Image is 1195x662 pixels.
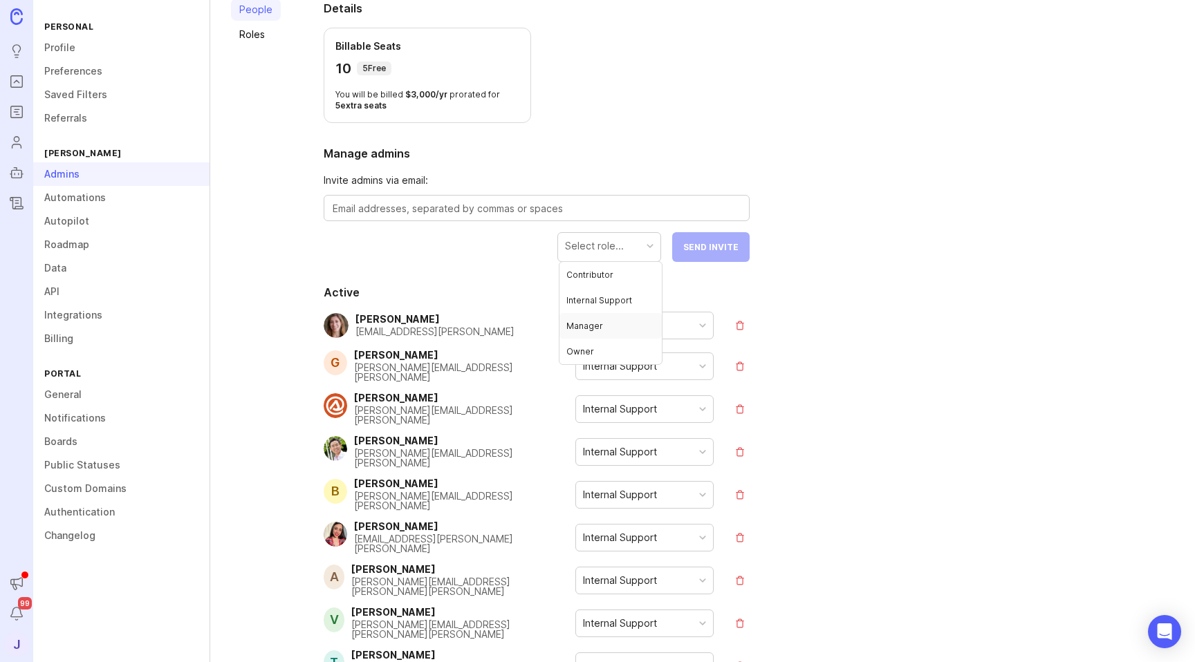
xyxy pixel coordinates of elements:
button: remove [730,399,750,419]
button: remove [730,614,750,633]
span: $ 3,000 / yr [405,89,447,100]
div: Internal Support [583,487,657,502]
div: [PERSON_NAME] [355,314,515,324]
div: Internal Support [559,287,662,313]
a: Portal [4,69,29,94]
div: B [324,479,347,504]
a: API [33,280,210,303]
button: remove [730,485,750,504]
img: Zuleica Garcia [323,522,348,547]
span: Invite admins via email: [324,173,750,188]
p: 10 [335,59,351,78]
a: Custom Domains [33,477,210,500]
div: [EMAIL_ADDRESS][PERSON_NAME][PERSON_NAME] [354,534,575,554]
div: Internal Support [583,401,657,417]
div: Internal Support [583,444,657,460]
div: [PERSON_NAME] [354,479,575,489]
a: Autopilot [33,209,210,233]
div: Select role... [565,238,624,254]
button: remove [730,528,750,547]
a: Saved Filters [33,83,210,106]
a: Changelog [4,191,29,216]
div: [PERSON_NAME][EMAIL_ADDRESS][PERSON_NAME] [354,491,575,511]
div: [PERSON_NAME] [354,393,575,403]
div: [PERSON_NAME] [354,436,575,446]
div: Personal [33,17,210,36]
div: [PERSON_NAME] [351,565,575,574]
button: remove [730,571,750,590]
p: 5 Free [362,63,386,74]
button: remove [730,357,750,376]
a: Preferences [33,59,210,83]
button: remove [730,316,750,335]
div: [PERSON_NAME] [351,650,575,660]
div: [PERSON_NAME] [354,522,575,531]
div: Internal Support [583,573,657,588]
div: [EMAIL_ADDRESS][PERSON_NAME] [355,327,515,337]
div: V [324,607,344,632]
button: remove [730,442,750,462]
div: [PERSON_NAME][EMAIL_ADDRESS][PERSON_NAME][PERSON_NAME] [351,620,575,639]
p: You will be billed prorated for [335,89,519,111]
p: Billable Seats [335,39,519,53]
a: General [33,383,210,406]
div: Manager [559,313,662,339]
a: Roadmaps [4,100,29,124]
div: A [324,565,344,589]
div: [PERSON_NAME] [351,607,575,617]
a: Data [33,256,210,280]
div: G [324,350,347,375]
div: Internal Support [583,530,657,545]
a: Ideas [4,39,29,64]
a: Roadmap [33,233,210,256]
div: Owner [559,339,662,364]
h2: Manage admins [324,145,750,162]
div: [PERSON_NAME][EMAIL_ADDRESS][PERSON_NAME] [354,448,575,468]
div: Internal Support [583,616,657,631]
span: 5 extra seats [335,100,387,111]
a: Boards [33,430,210,453]
button: Notifications [4,601,29,626]
a: Profile [33,36,210,59]
div: [PERSON_NAME] [33,144,210,162]
span: 99 [18,597,32,609]
a: Integrations [33,303,210,327]
div: [PERSON_NAME] [354,350,575,360]
button: J [4,632,29,656]
a: Changelog [33,524,210,547]
a: Public Statuses [33,453,210,477]
a: Autopilot [4,160,29,185]
div: Contributor [559,262,662,287]
img: Aaron Lee [324,436,347,461]
div: [PERSON_NAME][EMAIL_ADDRESS][PERSON_NAME] [354,363,575,382]
a: Billing [33,327,210,350]
div: Open Intercom Messenger [1148,615,1181,648]
button: Announcements [4,571,29,596]
h2: Active [324,284,750,301]
a: Automations [33,186,210,209]
a: Authentication [33,500,210,524]
div: Internal Support [583,359,657,374]
img: Maddy Martin [324,313,349,338]
a: Referrals [33,106,210,130]
div: [PERSON_NAME][EMAIL_ADDRESS][PERSON_NAME][PERSON_NAME] [351,577,575,596]
img: Canny Home [10,8,23,24]
a: Notifications [33,406,210,430]
a: Roles [231,23,281,46]
img: Nicole Clarida [323,393,348,418]
div: [PERSON_NAME][EMAIL_ADDRESS][PERSON_NAME] [354,406,575,425]
a: Users [4,130,29,155]
div: Portal [33,364,210,383]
